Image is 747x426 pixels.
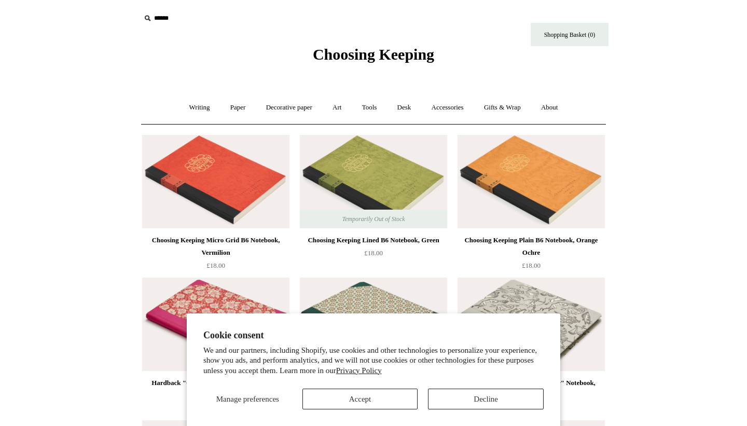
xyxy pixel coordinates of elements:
span: £18.00 [522,262,541,269]
button: Decline [428,389,544,409]
span: Manage preferences [216,395,279,403]
button: Accept [302,389,418,409]
img: Hardback "Composition Ledger" Notebook, Floral Tile [300,278,447,371]
a: Decorative paper [257,94,322,121]
a: Hardback "Composition Ledger" Notebook, Floral Tile Hardback "Composition Ledger" Notebook, Flora... [300,278,447,371]
a: Desk [388,94,421,121]
a: Choosing Keeping Plain B6 Notebook, Orange Ochre £18.00 [458,234,605,277]
a: Choosing Keeping Micro Grid B6 Notebook, Vermilion Choosing Keeping Micro Grid B6 Notebook, Vermi... [142,135,289,228]
a: Hardback "Composition Ledger" Notebook, Post-War Floral from£25.00 [142,377,289,419]
div: Choosing Keeping Micro Grid B6 Notebook, Vermilion [145,234,287,259]
div: Hardback "Composition Ledger" Notebook, Post-War Floral [145,377,287,402]
span: £18.00 [364,249,383,257]
a: Hardback "Composition Ledger" Notebook, Zodiac Hardback "Composition Ledger" Notebook, Zodiac [458,278,605,371]
h2: Cookie consent [203,330,544,341]
span: Temporarily Out of Stock [331,210,415,228]
div: Choosing Keeping Lined B6 Notebook, Green [302,234,445,246]
a: Hardback "Composition Ledger" Notebook, Post-War Floral Hardback "Composition Ledger" Notebook, P... [142,278,289,371]
p: We and our partners, including Shopify, use cookies and other technologies to personalize your ex... [203,346,544,376]
a: Art [323,94,351,121]
a: Choosing Keeping Lined B6 Notebook, Green £18.00 [300,234,447,277]
a: Choosing Keeping Plain B6 Notebook, Orange Ochre Choosing Keeping Plain B6 Notebook, Orange Ochre [458,135,605,228]
img: Hardback "Composition Ledger" Notebook, Post-War Floral [142,278,289,371]
a: Choosing Keeping Lined B6 Notebook, Green Choosing Keeping Lined B6 Notebook, Green Temporarily O... [300,135,447,228]
img: Choosing Keeping Micro Grid B6 Notebook, Vermilion [142,135,289,228]
a: Choosing Keeping Micro Grid B6 Notebook, Vermilion £18.00 [142,234,289,277]
a: Tools [353,94,386,121]
a: Writing [180,94,219,121]
img: Choosing Keeping Lined B6 Notebook, Green [300,135,447,228]
a: Accessories [422,94,473,121]
a: Choosing Keeping [313,54,434,61]
a: Shopping Basket (0) [531,23,608,46]
img: Choosing Keeping Plain B6 Notebook, Orange Ochre [458,135,605,228]
span: Choosing Keeping [313,46,434,63]
a: Gifts & Wrap [475,94,530,121]
img: Hardback "Composition Ledger" Notebook, Zodiac [458,278,605,371]
a: Paper [221,94,255,121]
div: Choosing Keeping Plain B6 Notebook, Orange Ochre [460,234,602,259]
a: Privacy Policy [336,366,382,375]
a: About [532,94,568,121]
button: Manage preferences [203,389,292,409]
span: £18.00 [206,262,225,269]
